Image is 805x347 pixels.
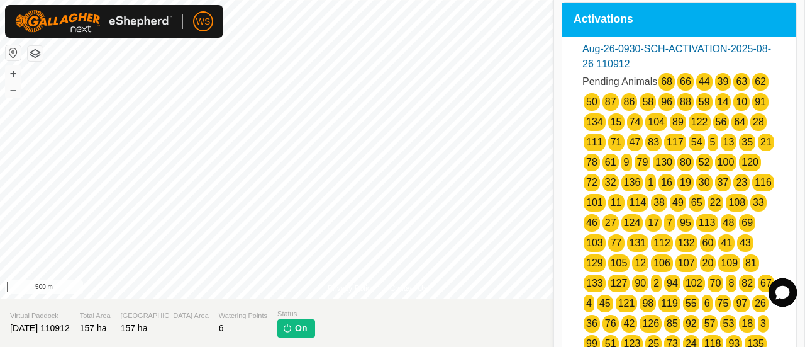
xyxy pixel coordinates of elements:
[121,323,148,333] span: 157 ha
[741,157,758,168] a: 120
[745,258,757,268] a: 81
[760,137,772,147] a: 21
[121,310,209,321] span: [GEOGRAPHIC_DATA] Area
[672,117,684,127] a: 89
[277,309,314,319] span: Status
[605,157,616,168] a: 61
[667,278,678,288] a: 94
[624,157,630,168] a: 9
[753,117,764,127] a: 28
[718,298,729,309] a: 75
[755,76,766,87] a: 62
[282,323,292,333] img: turn-on
[611,258,628,268] a: 105
[80,310,111,321] span: Total Area
[661,96,672,107] a: 96
[718,177,729,188] a: 37
[586,177,597,188] a: 72
[678,237,695,248] a: 132
[648,217,659,228] a: 17
[586,318,597,329] a: 36
[678,258,695,268] a: 107
[611,137,622,147] a: 71
[611,197,622,208] a: 11
[611,278,628,288] a: 127
[635,278,646,288] a: 90
[691,197,702,208] a: 65
[28,46,43,61] button: Map Layers
[728,197,745,208] a: 108
[721,258,738,268] a: 109
[653,237,670,248] a: 112
[691,137,702,147] a: 54
[586,217,597,228] a: 46
[699,76,710,87] a: 44
[390,283,427,294] a: Contact Us
[624,96,635,107] a: 86
[702,237,714,248] a: 60
[723,137,735,147] a: 13
[630,197,647,208] a: 114
[661,177,672,188] a: 16
[618,298,635,309] a: 121
[624,177,641,188] a: 136
[653,197,665,208] a: 38
[605,217,616,228] a: 27
[716,117,727,127] a: 56
[10,323,70,333] span: [DATE] 110912
[653,278,659,288] a: 2
[680,217,691,228] a: 95
[755,298,766,309] a: 26
[741,137,753,147] a: 35
[586,258,603,268] a: 129
[710,278,721,288] a: 70
[642,318,659,329] a: 126
[648,137,659,147] a: 83
[80,323,107,333] span: 157 ha
[15,10,172,33] img: Gallagher Logo
[699,157,710,168] a: 52
[574,14,633,25] span: Activations
[624,318,635,329] a: 42
[586,237,603,248] a: 103
[637,157,648,168] a: 79
[196,15,211,28] span: WS
[661,76,672,87] a: 68
[680,76,691,87] a: 66
[10,310,70,321] span: Virtual Paddock
[741,318,753,329] a: 18
[219,323,224,333] span: 6
[704,318,716,329] a: 57
[653,258,670,268] a: 106
[755,177,772,188] a: 116
[586,137,603,147] a: 111
[6,82,21,98] button: –
[611,117,622,127] a: 15
[686,298,697,309] a: 55
[736,96,747,107] a: 10
[728,278,734,288] a: 8
[219,310,267,321] span: Watering Points
[586,157,597,168] a: 78
[328,283,375,294] a: Privacy Policy
[586,197,603,208] a: 101
[6,45,21,60] button: Reset Map
[699,96,710,107] a: 59
[755,96,766,107] a: 91
[586,96,597,107] a: 50
[586,117,603,127] a: 134
[630,117,641,127] a: 74
[635,258,646,268] a: 12
[718,76,729,87] a: 39
[721,237,732,248] a: 41
[704,298,710,309] a: 6
[630,137,641,147] a: 47
[753,197,764,208] a: 33
[718,96,729,107] a: 14
[760,278,772,288] a: 67
[680,96,691,107] a: 88
[710,197,721,208] a: 22
[723,217,735,228] a: 48
[736,177,747,188] a: 23
[741,278,753,288] a: 82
